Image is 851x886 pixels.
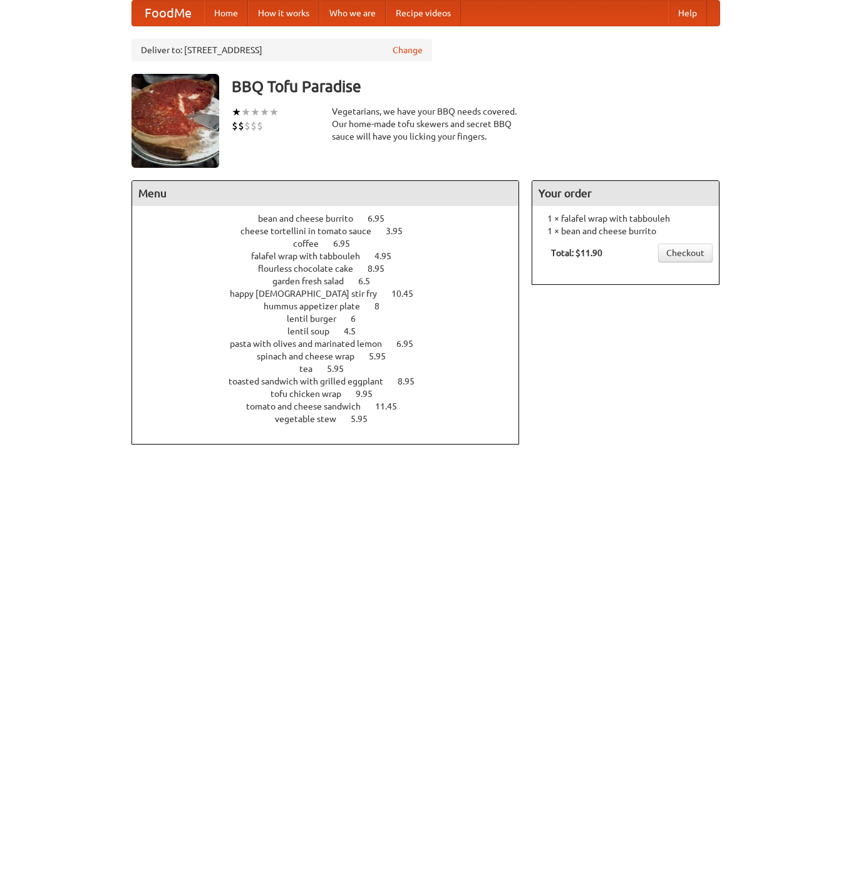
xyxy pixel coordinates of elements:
[551,248,602,258] b: Total: $11.90
[132,1,204,26] a: FoodMe
[132,74,219,168] img: angular.jpg
[230,289,389,299] span: happy [DEMOGRAPHIC_DATA] stir fry
[257,351,367,361] span: spinach and cheese wrap
[272,276,393,286] a: garden fresh salad 6.5
[375,401,410,411] span: 11.45
[269,105,279,119] li: ★
[257,351,409,361] a: spinach and cheese wrap 5.95
[232,74,720,99] h3: BBQ Tofu Paradise
[287,314,379,324] a: lentil burger 6
[358,276,383,286] span: 6.5
[396,339,426,349] span: 6.95
[293,239,331,249] span: coffee
[319,1,386,26] a: Who we are
[374,301,392,311] span: 8
[271,389,354,399] span: tofu chicken wrap
[356,389,385,399] span: 9.95
[229,376,438,386] a: toasted sandwich with grilled eggplant 8.95
[368,264,397,274] span: 8.95
[658,244,713,262] a: Checkout
[539,225,713,237] li: 1 × bean and cheese burrito
[248,1,319,26] a: How it works
[272,276,356,286] span: garden fresh salad
[240,226,384,236] span: cheese tortellini in tomato sauce
[299,364,325,374] span: tea
[398,376,427,386] span: 8.95
[369,351,398,361] span: 5.95
[351,414,380,424] span: 5.95
[271,389,396,399] a: tofu chicken wrap 9.95
[204,1,248,26] a: Home
[539,212,713,225] li: 1 × falafel wrap with tabbouleh
[344,326,368,336] span: 4.5
[251,251,415,261] a: falafel wrap with tabbouleh 4.95
[333,239,363,249] span: 6.95
[258,214,366,224] span: bean and cheese burrito
[244,119,250,133] li: $
[287,314,349,324] span: lentil burger
[251,251,373,261] span: falafel wrap with tabbouleh
[332,105,520,143] div: Vegetarians, we have your BBQ needs covered. Our home-made tofu skewers and secret BBQ sauce will...
[368,214,397,224] span: 6.95
[668,1,707,26] a: Help
[232,105,241,119] li: ★
[327,364,356,374] span: 5.95
[250,105,260,119] li: ★
[258,264,366,274] span: flourless chocolate cake
[241,105,250,119] li: ★
[258,214,408,224] a: bean and cheese burrito 6.95
[229,376,396,386] span: toasted sandwich with grilled eggplant
[351,314,368,324] span: 6
[246,401,420,411] a: tomato and cheese sandwich 11.45
[287,326,342,336] span: lentil soup
[230,289,436,299] a: happy [DEMOGRAPHIC_DATA] stir fry 10.45
[232,119,238,133] li: $
[238,119,244,133] li: $
[393,44,423,56] a: Change
[257,119,263,133] li: $
[374,251,404,261] span: 4.95
[386,1,461,26] a: Recipe videos
[275,414,349,424] span: vegetable stew
[230,339,436,349] a: pasta with olives and marinated lemon 6.95
[386,226,415,236] span: 3.95
[132,39,432,61] div: Deliver to: [STREET_ADDRESS]
[264,301,403,311] a: hummus appetizer plate 8
[258,264,408,274] a: flourless chocolate cake 8.95
[293,239,373,249] a: coffee 6.95
[250,119,257,133] li: $
[246,401,373,411] span: tomato and cheese sandwich
[532,181,719,206] h4: Your order
[240,226,426,236] a: cheese tortellini in tomato sauce 3.95
[264,301,373,311] span: hummus appetizer plate
[260,105,269,119] li: ★
[299,364,367,374] a: tea 5.95
[132,181,519,206] h4: Menu
[287,326,379,336] a: lentil soup 4.5
[391,289,426,299] span: 10.45
[275,414,391,424] a: vegetable stew 5.95
[230,339,395,349] span: pasta with olives and marinated lemon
